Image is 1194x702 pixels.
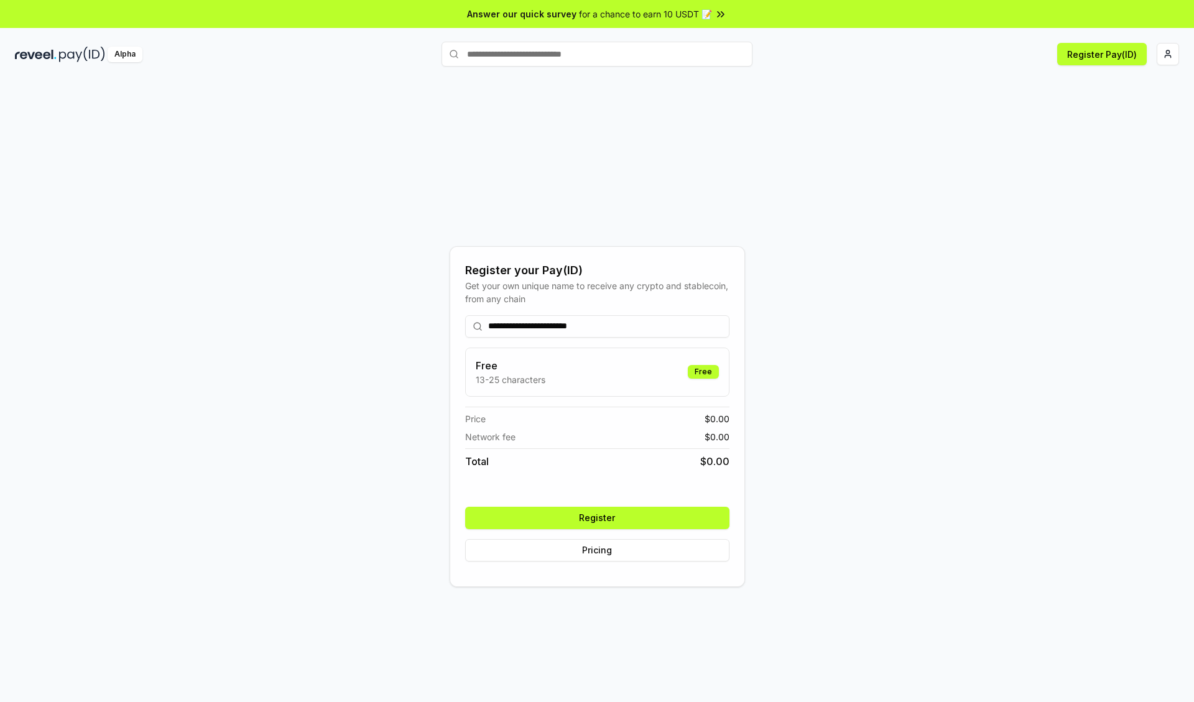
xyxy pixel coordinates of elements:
[476,358,545,373] h3: Free
[700,454,729,469] span: $ 0.00
[476,373,545,386] p: 13-25 characters
[465,507,729,529] button: Register
[15,47,57,62] img: reveel_dark
[705,412,729,425] span: $ 0.00
[1057,43,1147,65] button: Register Pay(ID)
[465,412,486,425] span: Price
[465,454,489,469] span: Total
[465,279,729,305] div: Get your own unique name to receive any crypto and stablecoin, from any chain
[688,365,719,379] div: Free
[467,7,576,21] span: Answer our quick survey
[579,7,712,21] span: for a chance to earn 10 USDT 📝
[108,47,142,62] div: Alpha
[465,430,516,443] span: Network fee
[465,262,729,279] div: Register your Pay(ID)
[465,539,729,561] button: Pricing
[59,47,105,62] img: pay_id
[705,430,729,443] span: $ 0.00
